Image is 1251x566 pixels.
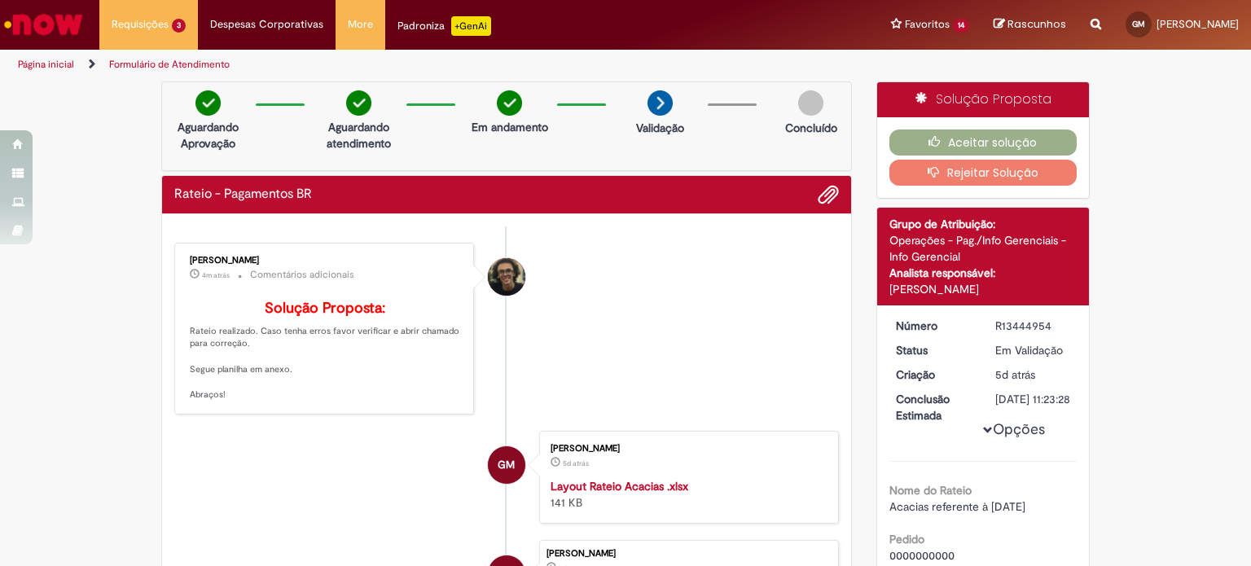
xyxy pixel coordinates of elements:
div: Cleber Gressoni Rodrigues [488,258,525,296]
p: Validação [636,120,684,136]
div: Gabriella Silva Machado [488,446,525,484]
span: Favoritos [905,16,950,33]
span: Rascunhos [1007,16,1066,32]
dt: Conclusão Estimada [884,391,984,423]
p: Rateio realizado. Caso tenha erros favor verificar e abrir chamado para correção. Segue planilha ... [190,301,461,401]
span: Despesas Corporativas [210,16,323,33]
div: [PERSON_NAME] [190,256,461,265]
a: Página inicial [18,58,74,71]
div: Padroniza [397,16,491,36]
ul: Trilhas de página [12,50,822,80]
b: Solução Proposta: [265,299,385,318]
div: R13444954 [995,318,1071,334]
small: Comentários adicionais [250,268,354,282]
p: +GenAi [451,16,491,36]
p: Aguardando Aprovação [169,119,248,151]
span: 4m atrás [202,270,230,280]
span: 5d atrás [995,367,1035,382]
a: Rascunhos [994,17,1066,33]
div: 25/08/2025 15:23:24 [995,366,1071,383]
span: Acacias referente à [DATE] [889,499,1025,514]
img: img-circle-grey.png [798,90,823,116]
button: Aceitar solução [889,129,1078,156]
dt: Status [884,342,984,358]
button: Rejeitar Solução [889,160,1078,186]
div: [PERSON_NAME] [551,444,822,454]
span: 14 [953,19,969,33]
img: check-circle-green.png [346,90,371,116]
time: 29/08/2025 15:54:31 [202,270,230,280]
img: ServiceNow [2,8,86,41]
span: 3 [172,19,186,33]
p: Aguardando atendimento [319,119,398,151]
time: 25/08/2025 15:22:44 [563,459,589,468]
div: [PERSON_NAME] [546,549,830,559]
div: Analista responsável: [889,265,1078,281]
span: More [348,16,373,33]
span: 0000000000 [889,548,955,563]
div: [DATE] 11:23:28 [995,391,1071,407]
div: 141 KB [551,478,822,511]
span: GM [498,445,515,485]
b: Pedido [889,532,924,546]
img: check-circle-green.png [195,90,221,116]
span: [PERSON_NAME] [1157,17,1239,31]
p: Em andamento [472,119,548,135]
a: Layout Rateio Acacias .xlsx [551,479,688,494]
p: Concluído [785,120,837,136]
div: [PERSON_NAME] [889,281,1078,297]
span: 5d atrás [563,459,589,468]
button: Adicionar anexos [818,184,839,205]
div: Operações - Pag./Info Gerenciais - Info Gerencial [889,232,1078,265]
div: Em Validação [995,342,1071,358]
a: Formulário de Atendimento [109,58,230,71]
h2: Rateio - Pagamentos BR Histórico de tíquete [174,187,312,202]
img: arrow-next.png [647,90,673,116]
dt: Número [884,318,984,334]
time: 25/08/2025 15:23:24 [995,367,1035,382]
img: check-circle-green.png [497,90,522,116]
dt: Criação [884,366,984,383]
div: Grupo de Atribuição: [889,216,1078,232]
b: Nome do Rateio [889,483,972,498]
div: Solução Proposta [877,82,1090,117]
span: Requisições [112,16,169,33]
span: GM [1132,19,1145,29]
